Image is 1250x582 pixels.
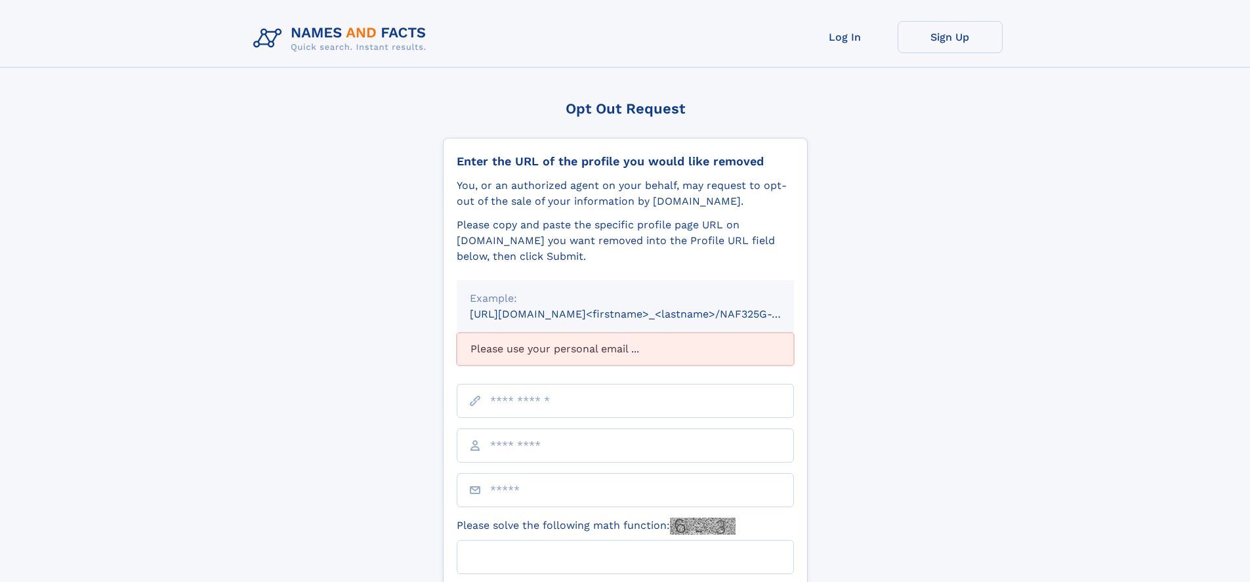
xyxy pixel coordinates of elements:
a: Log In [793,21,898,53]
img: Logo Names and Facts [248,21,437,56]
div: Example: [470,291,781,306]
div: Please copy and paste the specific profile page URL on [DOMAIN_NAME] you want removed into the Pr... [457,217,794,264]
div: You, or an authorized agent on your behalf, may request to opt-out of the sale of your informatio... [457,178,794,209]
a: Sign Up [898,21,1003,53]
div: Please use your personal email ... [457,333,794,365]
div: Opt Out Request [443,100,808,117]
div: Enter the URL of the profile you would like removed [457,154,794,169]
label: Please solve the following math function: [457,518,736,535]
small: [URL][DOMAIN_NAME]<firstname>_<lastname>/NAF325G-xxxxxxxx [470,308,819,320]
